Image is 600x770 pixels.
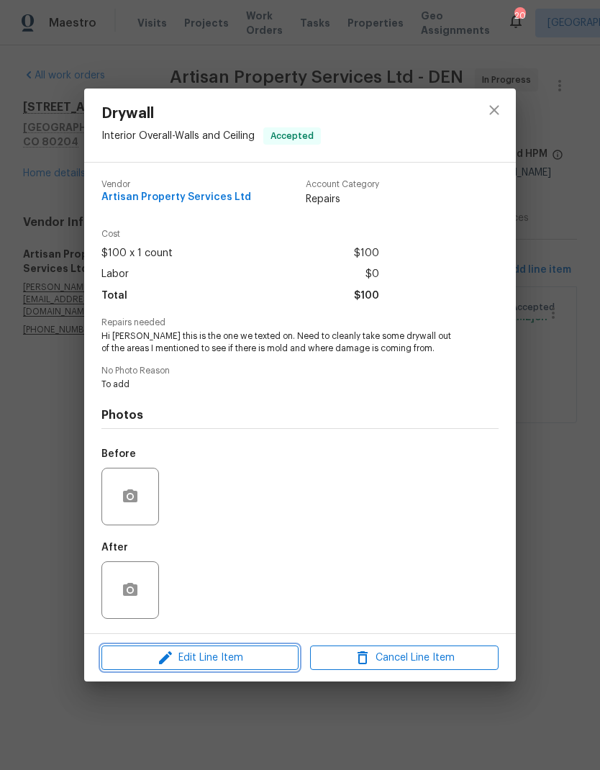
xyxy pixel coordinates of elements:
[101,192,251,203] span: Artisan Property Services Ltd
[354,286,379,307] span: $100
[101,379,459,391] span: To add
[265,129,319,143] span: Accepted
[101,330,459,355] span: Hi [PERSON_NAME] this is the one we texted on. Need to cleanly take some drywall out of the areas...
[101,243,173,264] span: $100 x 1 count
[101,408,499,422] h4: Photos
[101,366,499,376] span: No Photo Reason
[477,93,512,127] button: close
[101,543,128,553] h5: After
[101,180,251,189] span: Vendor
[101,230,379,239] span: Cost
[306,192,379,207] span: Repairs
[101,264,129,285] span: Labor
[101,106,321,122] span: Drywall
[106,649,294,667] span: Edit Line Item
[306,180,379,189] span: Account Category
[101,318,499,327] span: Repairs needed
[354,243,379,264] span: $100
[365,264,379,285] span: $0
[310,646,499,671] button: Cancel Line Item
[514,9,524,23] div: 20
[101,131,255,141] span: Interior Overall - Walls and Ceiling
[314,649,494,667] span: Cancel Line Item
[101,449,136,459] h5: Before
[101,646,299,671] button: Edit Line Item
[101,286,127,307] span: Total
